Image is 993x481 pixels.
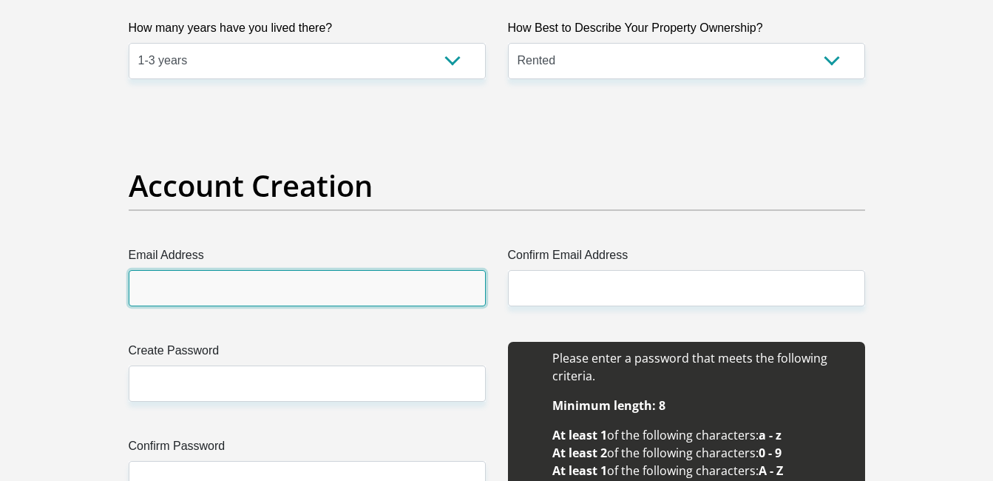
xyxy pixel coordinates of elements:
label: How Best to Describe Your Property Ownership? [508,19,865,43]
li: of the following characters: [552,462,850,480]
b: A - Z [759,462,783,479]
h2: Account Creation [129,168,865,203]
b: At least 1 [552,462,607,479]
b: 0 - 9 [759,445,782,461]
input: Email Address [129,270,486,306]
b: At least 2 [552,445,607,461]
li: Please enter a password that meets the following criteria. [552,349,850,385]
b: At least 1 [552,427,607,443]
input: Confirm Email Address [508,270,865,306]
input: Create Password [129,366,486,402]
li: of the following characters: [552,426,850,444]
label: Confirm Email Address [508,246,865,270]
b: a - z [759,427,782,443]
label: Create Password [129,342,486,366]
b: Minimum length: 8 [552,397,665,414]
select: Please select a value [508,43,865,79]
label: Confirm Password [129,437,486,461]
select: Please select a value [129,43,486,79]
li: of the following characters: [552,444,850,462]
label: How many years have you lived there? [129,19,486,43]
label: Email Address [129,246,486,270]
